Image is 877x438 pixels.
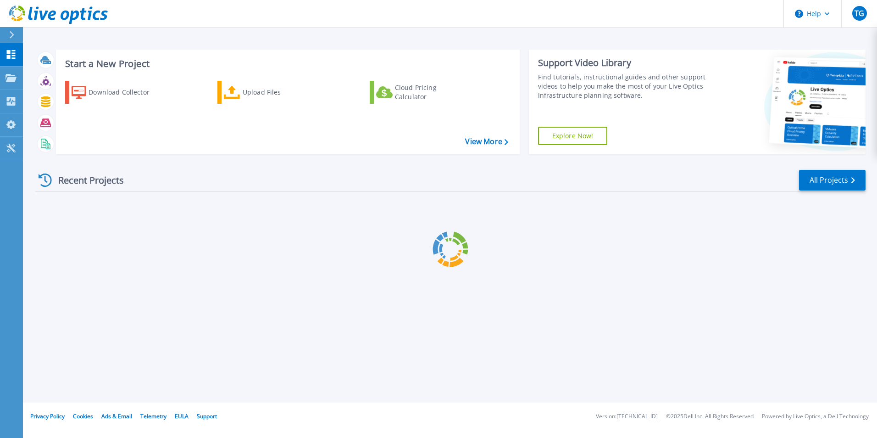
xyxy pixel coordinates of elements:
a: Cookies [73,412,93,420]
a: Ads & Email [101,412,132,420]
a: Telemetry [140,412,167,420]
li: © 2025 Dell Inc. All Rights Reserved [666,414,754,420]
div: Recent Projects [35,169,136,191]
li: Powered by Live Optics, a Dell Technology [762,414,869,420]
a: View More [465,137,508,146]
span: TG [855,10,864,17]
a: Download Collector [65,81,167,104]
a: Support [197,412,217,420]
div: Cloud Pricing Calculator [395,83,468,101]
div: Download Collector [89,83,162,101]
a: Cloud Pricing Calculator [370,81,472,104]
a: Privacy Policy [30,412,65,420]
div: Upload Files [243,83,316,101]
div: Support Video Library [538,57,710,69]
h3: Start a New Project [65,59,508,69]
a: All Projects [799,170,866,191]
a: Upload Files [217,81,320,104]
a: EULA [175,412,189,420]
div: Find tutorials, instructional guides and other support videos to help you make the most of your L... [538,73,710,100]
li: Version: [TECHNICAL_ID] [596,414,658,420]
a: Explore Now! [538,127,608,145]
